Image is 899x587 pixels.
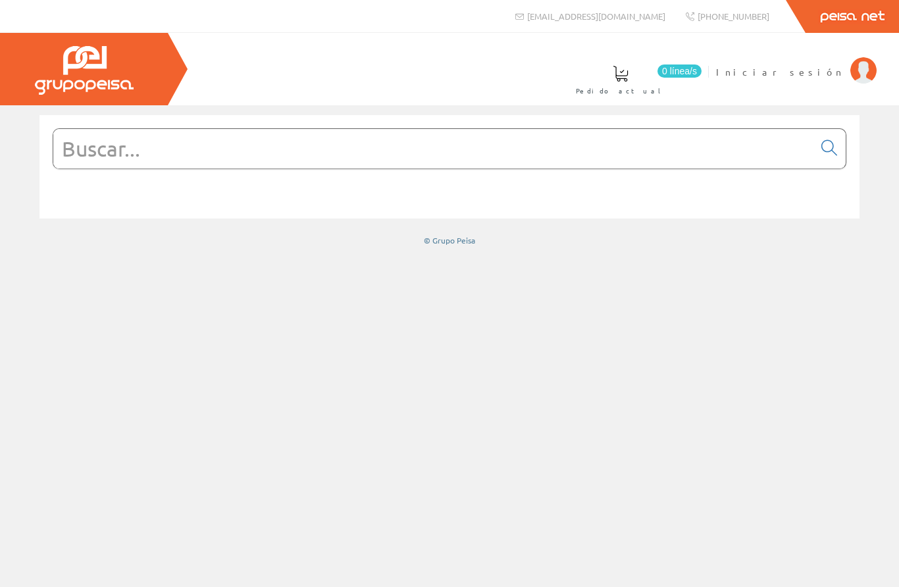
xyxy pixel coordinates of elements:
[35,46,134,95] img: Grupo Peisa
[657,64,702,78] span: 0 línea/s
[716,55,877,67] a: Iniciar sesión
[53,129,813,168] input: Buscar...
[527,11,665,22] span: [EMAIL_ADDRESS][DOMAIN_NAME]
[698,11,769,22] span: [PHONE_NUMBER]
[716,65,844,78] span: Iniciar sesión
[576,84,665,97] span: Pedido actual
[39,235,860,246] div: © Grupo Peisa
